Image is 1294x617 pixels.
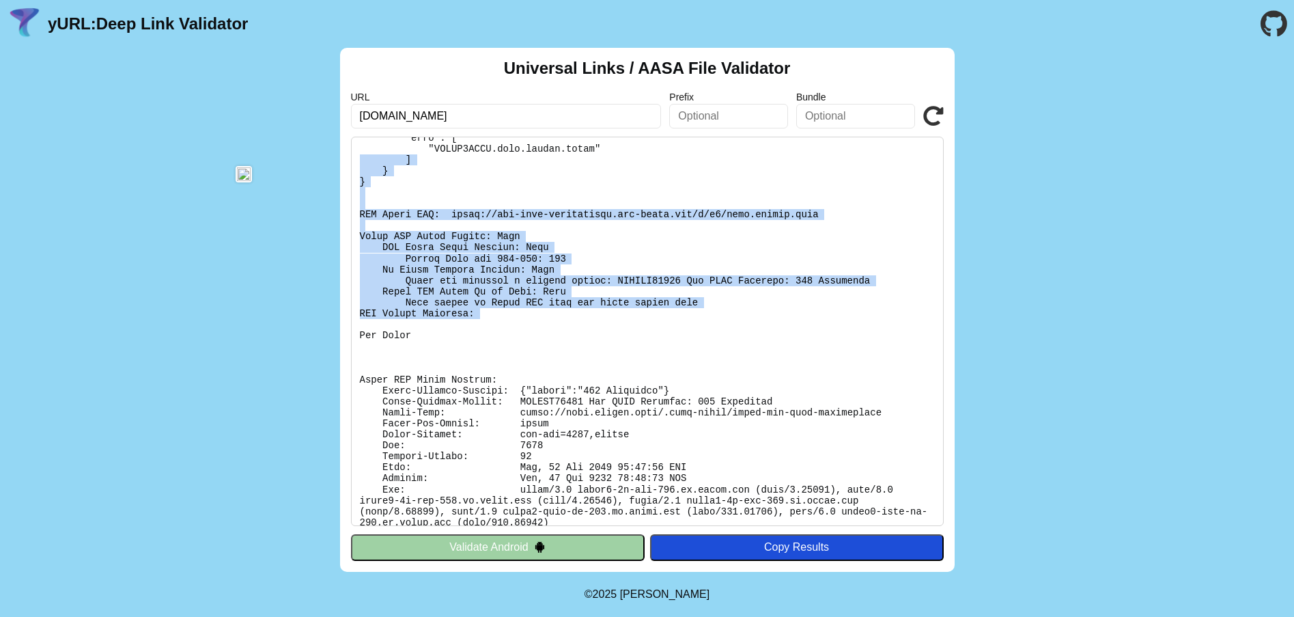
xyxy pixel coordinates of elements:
[504,59,791,78] h2: Universal Links / AASA File Validator
[585,572,709,617] footer: ©
[351,534,645,560] button: Validate Android
[351,104,662,128] input: Required
[48,14,248,33] a: yURL:Deep Link Validator
[351,137,944,526] pre: Lorem ipsu do: sitam://cons.adipis.elit/.sedd-eiusm/tempo-inc-utla-etdoloremag Al Enimadmi: Veni ...
[7,6,42,42] img: yURL Logo
[650,534,944,560] button: Copy Results
[593,588,617,600] span: 2025
[796,104,915,128] input: Optional
[534,541,546,553] img: droidIcon.svg
[351,92,662,102] label: URL
[796,92,915,102] label: Bundle
[620,588,710,600] a: Michael Ibragimchayev's Personal Site
[669,104,788,128] input: Optional
[669,92,788,102] label: Prefix
[657,541,937,553] div: Copy Results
